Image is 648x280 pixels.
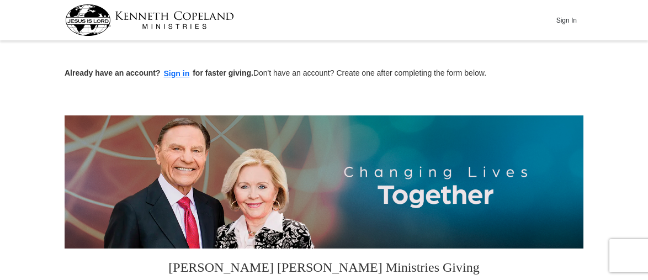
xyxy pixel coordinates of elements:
button: Sign In [550,12,583,29]
strong: Already have an account? for faster giving. [65,68,253,77]
p: Don't have an account? Create one after completing the form below. [65,67,583,80]
button: Sign in [161,67,193,80]
img: kcm-header-logo.svg [65,4,234,36]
